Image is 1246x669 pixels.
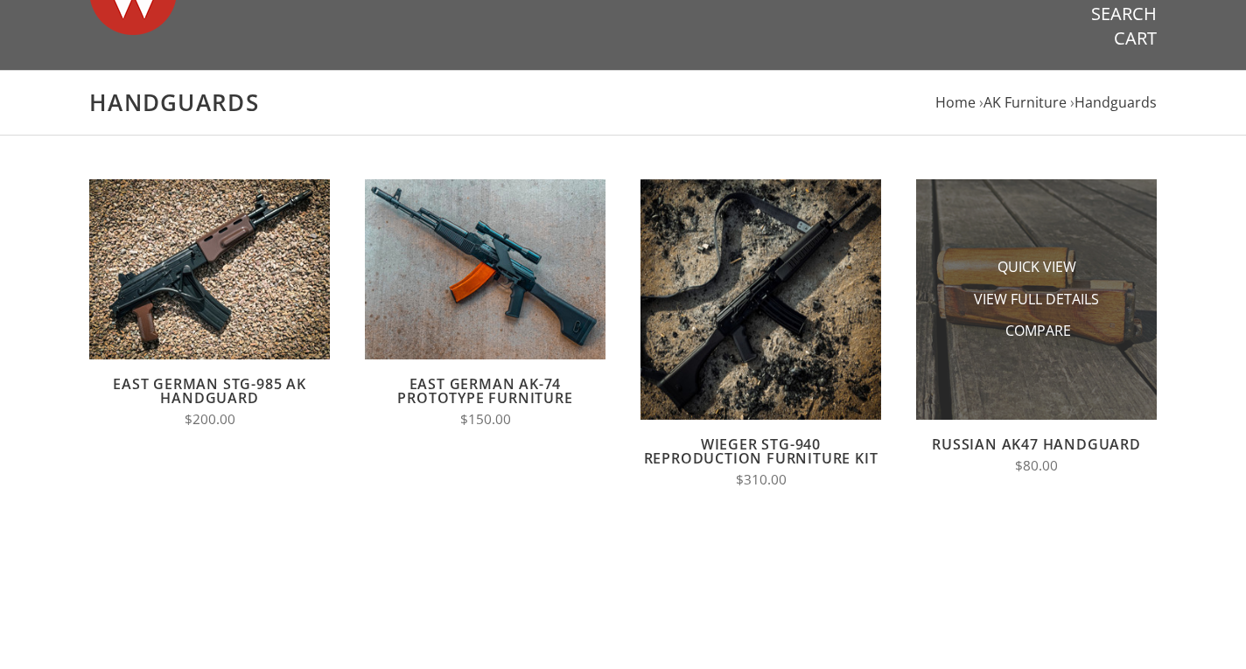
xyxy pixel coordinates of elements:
a: East German AK-74 Prototype Furniture [397,374,572,408]
span: $150.00 [460,410,511,429]
a: View Full Details [974,289,1099,309]
img: East German AK-74 Prototype Furniture [365,179,605,359]
li: › [1070,91,1157,115]
img: East German STG-985 AK Handguard [89,179,330,359]
a: East German STG-985 AK Handguard [113,374,306,408]
a: Handguards [1074,93,1157,112]
span: Quick View [997,257,1076,279]
a: Russian AK47 Handguard [932,435,1141,454]
span: View Full Details [974,289,1099,311]
img: Russian AK47 Handguard [916,179,1157,420]
a: Cart [1114,27,1157,50]
li: › [979,91,1067,115]
a: Wieger STG-940 Reproduction Furniture Kit [644,435,878,468]
img: Wieger STG-940 Reproduction Furniture Kit [640,179,881,420]
a: Search [1091,3,1157,25]
h1: Handguards [89,88,1157,117]
span: $310.00 [736,470,787,489]
span: $200.00 [185,410,235,429]
span: Compare [1005,321,1071,343]
span: $80.00 [1015,456,1058,475]
a: AK Furniture [983,93,1067,112]
a: Home [935,93,976,112]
